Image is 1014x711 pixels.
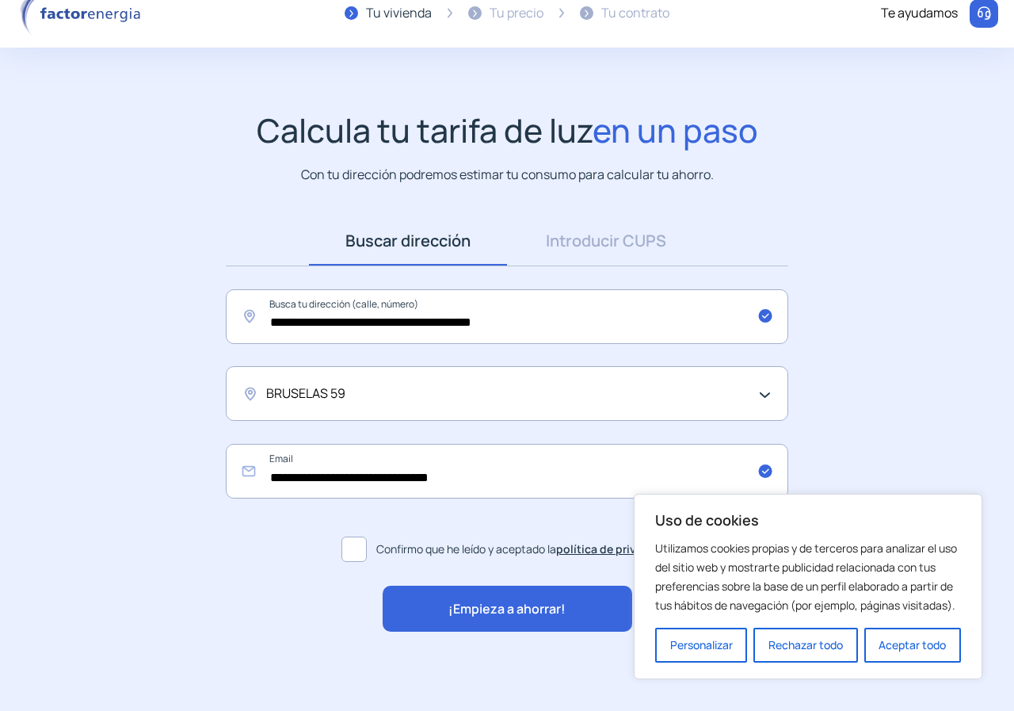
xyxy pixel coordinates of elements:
[266,384,345,404] span: BRUSELAS 59
[601,3,669,24] div: Tu contrato
[490,3,543,24] div: Tu precio
[593,108,758,152] span: en un paso
[634,494,982,679] div: Uso de cookies
[655,510,961,529] p: Uso de cookies
[301,165,714,185] p: Con tu dirección podremos estimar tu consumo para calcular tu ahorro.
[753,628,857,663] button: Rechazar todo
[366,3,432,24] div: Tu vivienda
[448,599,566,620] span: ¡Empieza a ahorrar!
[507,216,705,266] a: Introducir CUPS
[976,6,992,21] img: llamar
[881,3,958,24] div: Te ayudamos
[257,111,758,150] h1: Calcula tu tarifa de luz
[655,628,747,663] button: Personalizar
[556,541,673,556] a: política de privacidad
[655,539,961,615] p: Utilizamos cookies propias y de terceros para analizar el uso del sitio web y mostrarte publicida...
[864,628,961,663] button: Aceptar todo
[376,541,673,558] span: Confirmo que he leído y aceptado la
[309,216,507,266] a: Buscar dirección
